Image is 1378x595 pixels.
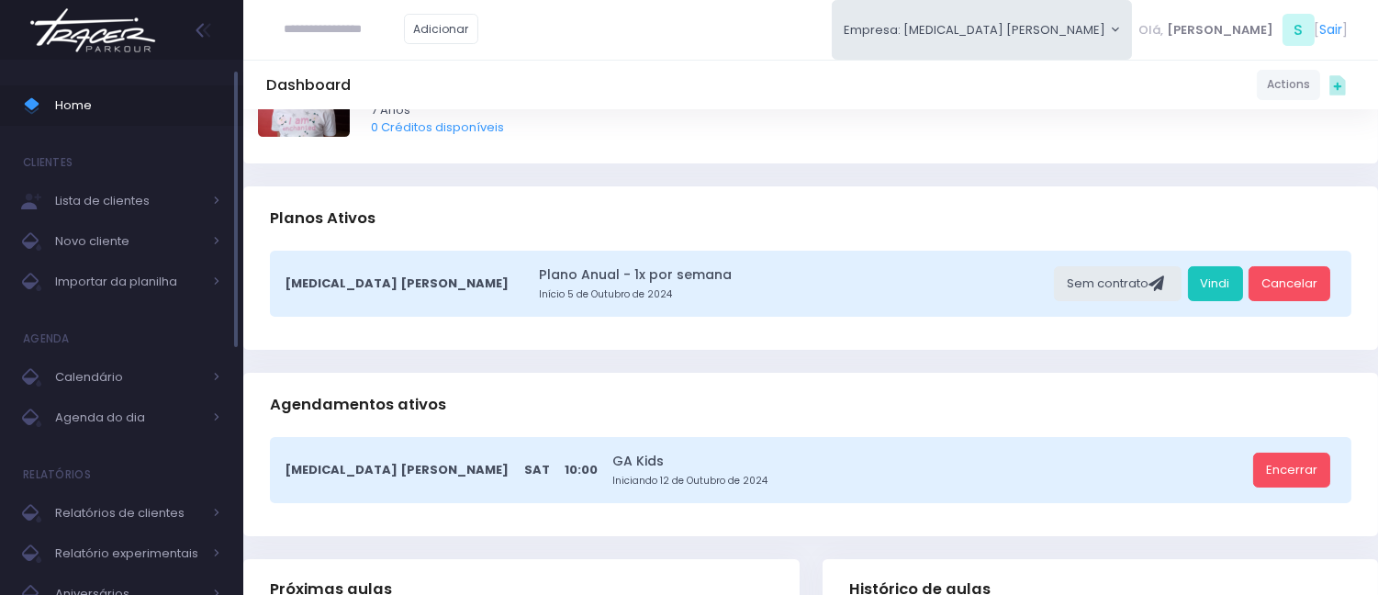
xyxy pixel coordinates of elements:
a: Sair [1320,20,1343,39]
span: Olá, [1139,21,1164,39]
span: 7 Anos [371,101,1339,119]
span: [MEDICAL_DATA] [PERSON_NAME] [286,461,510,479]
div: [ ] [1132,9,1355,51]
a: Actions [1257,70,1320,100]
a: Vindi [1188,266,1243,301]
span: Relatório experimentais [55,542,202,566]
span: [PERSON_NAME] [1167,21,1273,39]
h3: Planos Ativos [270,192,375,244]
span: Novo cliente [55,230,202,253]
span: S [1283,14,1315,46]
span: Agenda do dia [55,406,202,430]
a: GA Kids [612,452,1247,471]
span: Relatórios de clientes [55,501,202,525]
a: Plano Anual - 1x por semana [539,265,1048,285]
span: Lista de clientes [55,189,202,213]
span: Home [55,94,220,118]
span: Calendário [55,365,202,389]
div: Sem contrato [1054,266,1182,301]
a: Encerrar [1253,453,1330,488]
h4: Agenda [23,320,70,357]
a: 0 Créditos disponíveis [371,118,504,136]
h3: Agendamentos ativos [270,378,446,431]
h4: Clientes [23,144,73,181]
small: Início 5 de Outubro de 2024 [539,287,1048,302]
h5: Dashboard [266,76,351,95]
small: Iniciando 12 de Outubro de 2024 [612,474,1247,488]
span: [MEDICAL_DATA] [PERSON_NAME] [286,275,510,293]
span: Importar da planilha [55,270,202,294]
span: Sat [524,461,550,479]
h4: Relatórios [23,456,91,493]
span: 10:00 [565,461,598,479]
a: Cancelar [1249,266,1330,301]
a: Adicionar [404,14,479,44]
